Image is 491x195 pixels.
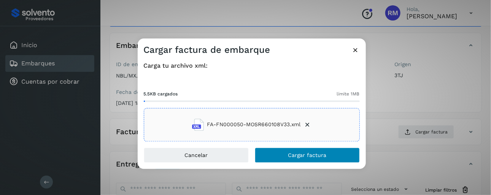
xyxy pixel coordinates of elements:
span: Cargar factura [288,152,326,158]
span: límite 1MB [337,90,360,97]
span: Cancelar [184,152,208,158]
button: Cancelar [144,147,249,163]
span: FA-FN000050-MOSR660108V33.xml [207,121,301,129]
h3: Cargar factura de embarque [144,44,270,55]
button: Cargar factura [255,147,360,163]
h4: Carga tu archivo xml: [144,62,360,69]
span: 5.5KB cargados [144,90,178,97]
